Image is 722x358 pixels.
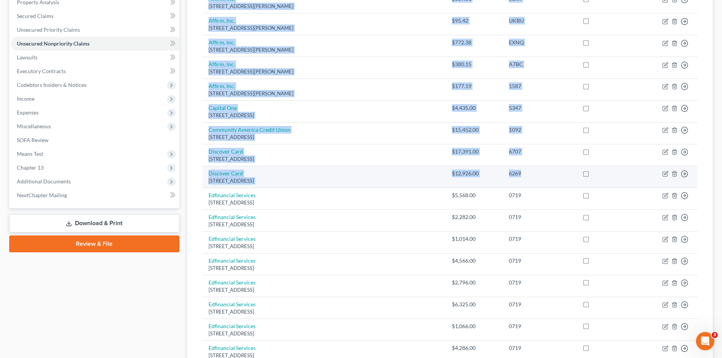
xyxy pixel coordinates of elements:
div: 0719 [509,301,570,308]
div: 6707 [509,148,570,155]
div: 0719 [509,213,570,221]
a: Secured Claims [11,9,179,23]
span: Miscellaneous [17,123,51,129]
a: Affirm, Inc. [209,83,235,89]
div: UKBU [509,17,570,25]
div: $4,286.00 [452,344,497,352]
div: $95.42 [452,17,497,25]
div: [STREET_ADDRESS] [209,112,440,119]
a: Edfinancial Services [209,345,256,351]
div: [STREET_ADDRESS] [209,155,440,163]
a: Edfinancial Services [209,323,256,329]
div: $4,566.00 [452,257,497,265]
div: [STREET_ADDRESS] [209,308,440,315]
a: Edfinancial Services [209,257,256,264]
div: $177.19 [452,82,497,90]
a: Review & File [9,235,179,252]
div: $15,452.00 [452,126,497,134]
div: 0719 [509,344,570,352]
span: Executory Contracts [17,68,66,74]
div: [STREET_ADDRESS] [209,199,440,206]
a: Lawsuits [11,51,179,64]
a: SOFA Review [11,133,179,147]
span: Unsecured Nonpriority Claims [17,40,90,47]
div: A7BC [509,60,570,68]
span: Chapter 13 [17,164,44,171]
div: 0719 [509,235,570,243]
div: $380.15 [452,60,497,68]
div: [STREET_ADDRESS][PERSON_NAME] [209,3,440,10]
a: Affirm, Inc. [209,17,235,24]
span: Means Test [17,150,43,157]
div: $17,391.00 [452,148,497,155]
a: Affirm, Inc. [209,61,235,67]
div: [STREET_ADDRESS] [209,243,440,250]
div: [STREET_ADDRESS] [209,177,440,185]
div: $772.38 [452,39,497,46]
div: 6269 [509,170,570,177]
div: 0719 [509,191,570,199]
span: Unsecured Priority Claims [17,26,80,33]
a: Unsecured Nonpriority Claims [11,37,179,51]
a: Edfinancial Services [209,235,256,242]
div: $4,435.00 [452,104,497,112]
div: 1092 [509,126,570,134]
div: [STREET_ADDRESS] [209,330,440,337]
span: Additional Documents [17,178,71,185]
a: Discover Card [209,170,243,177]
a: Edfinancial Services [209,279,256,286]
a: Unsecured Priority Claims [11,23,179,37]
div: 5347 [509,104,570,112]
div: $1,014.00 [452,235,497,243]
div: $12,926.00 [452,170,497,177]
a: Download & Print [9,214,179,232]
span: 3 [712,332,718,338]
div: [STREET_ADDRESS] [209,221,440,228]
div: $2,282.00 [452,213,497,221]
a: NextChapter Mailing [11,188,179,202]
a: Executory Contracts [11,64,179,78]
a: Discover Card [209,148,243,155]
span: Income [17,95,34,102]
span: Codebtors Insiders & Notices [17,82,86,88]
iframe: Intercom live chat [696,332,714,350]
div: [STREET_ADDRESS] [209,265,440,272]
div: [STREET_ADDRESS][PERSON_NAME] [209,25,440,32]
a: Edfinancial Services [209,214,256,220]
div: [STREET_ADDRESS][PERSON_NAME] [209,46,440,54]
div: $6,325.00 [452,301,497,308]
a: Community America Credit Union [209,126,290,133]
span: Lawsuits [17,54,37,60]
div: $5,568.00 [452,191,497,199]
span: Secured Claims [17,13,54,19]
div: $2,796.00 [452,279,497,286]
div: [STREET_ADDRESS] [209,134,440,141]
div: EXNQ [509,39,570,46]
a: Edfinancial Services [209,192,256,198]
span: NextChapter Mailing [17,192,67,198]
span: Expenses [17,109,39,116]
a: Capital One [209,105,237,111]
a: Affirm, Inc. [209,39,235,46]
div: 0719 [509,257,570,265]
a: Edfinancial Services [209,301,256,307]
div: 0719 [509,322,570,330]
div: [STREET_ADDRESS][PERSON_NAME] [209,90,440,97]
div: 0719 [509,279,570,286]
div: $1,066.00 [452,322,497,330]
div: 1587 [509,82,570,90]
div: [STREET_ADDRESS][PERSON_NAME] [209,68,440,75]
span: SOFA Review [17,137,49,143]
div: [STREET_ADDRESS] [209,286,440,294]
